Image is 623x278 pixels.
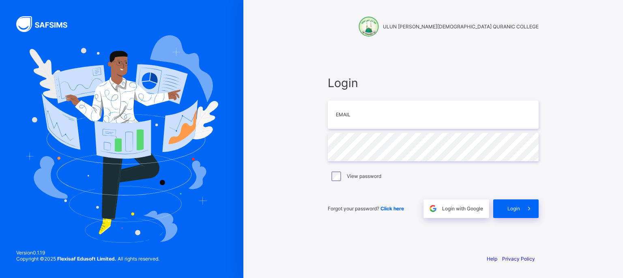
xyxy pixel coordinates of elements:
[502,256,535,262] a: Privacy Policy
[487,256,497,262] a: Help
[328,205,404,212] span: Forgot your password?
[442,205,483,212] span: Login with Google
[507,205,520,212] span: Login
[383,24,539,30] span: ULUN [PERSON_NAME][DEMOGRAPHIC_DATA] QURANIC COLLEGE
[25,35,218,243] img: Hero Image
[347,173,381,179] label: View password
[16,16,77,32] img: SAFSIMS Logo
[380,205,404,212] a: Click here
[328,76,539,90] span: Login
[16,256,159,262] span: Copyright © 2025 All rights reserved.
[428,204,438,213] img: google.396cfc9801f0270233282035f929180a.svg
[16,250,159,256] span: Version 0.1.19
[57,256,116,262] strong: Flexisaf Edusoft Limited.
